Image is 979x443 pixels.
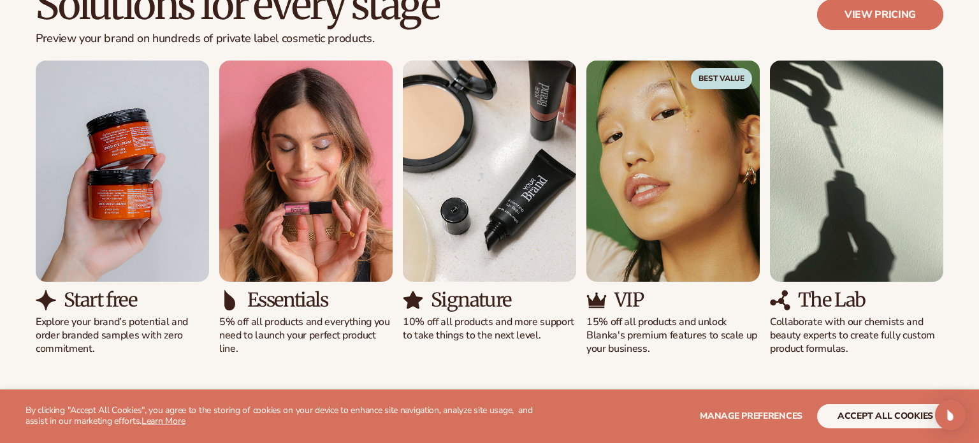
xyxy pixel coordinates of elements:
p: Collaborate with our chemists and beauty experts to create fully custom product formulas. [770,316,943,355]
span: Best Value [691,68,752,89]
img: Shopify Image 12 [219,61,393,282]
p: 10% off all products and more support to take things to the next level. [403,316,576,342]
div: 2 / 5 [219,61,393,356]
img: Shopify Image 16 [586,61,760,282]
p: Preview your brand on hundreds of private label cosmetic products. [36,32,439,46]
p: Explore your brand’s potential and order branded samples with zero commitment. [36,316,209,355]
button: accept all cookies [817,404,954,428]
h3: Essentials [247,289,328,310]
img: Shopify Image 13 [219,290,240,310]
img: Shopify Image 18 [770,61,943,282]
div: 4 / 5 [586,61,760,356]
h3: Start free [64,289,136,310]
div: 3 / 5 [403,61,576,342]
h3: VIP [614,289,643,310]
img: Shopify Image 15 [403,290,423,310]
img: Shopify Image 11 [36,290,56,310]
div: Open Intercom Messenger [935,400,966,430]
p: 15% off all products and unlock Blanka's premium features to scale up your business. [586,316,760,355]
img: Shopify Image 19 [770,290,790,310]
img: Shopify Image 14 [403,61,576,282]
div: 1 / 5 [36,61,209,356]
div: 5 / 5 [770,61,943,356]
img: Shopify Image 10 [36,61,209,282]
span: Manage preferences [700,410,802,422]
h3: Signature [431,289,511,310]
h3: The Lab [798,289,866,310]
button: Manage preferences [700,404,802,428]
img: Shopify Image 17 [586,290,607,310]
p: By clicking "Accept All Cookies", you agree to the storing of cookies on your device to enhance s... [25,405,537,427]
a: Learn More [141,415,185,427]
p: 5% off all products and everything you need to launch your perfect product line. [219,316,393,355]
